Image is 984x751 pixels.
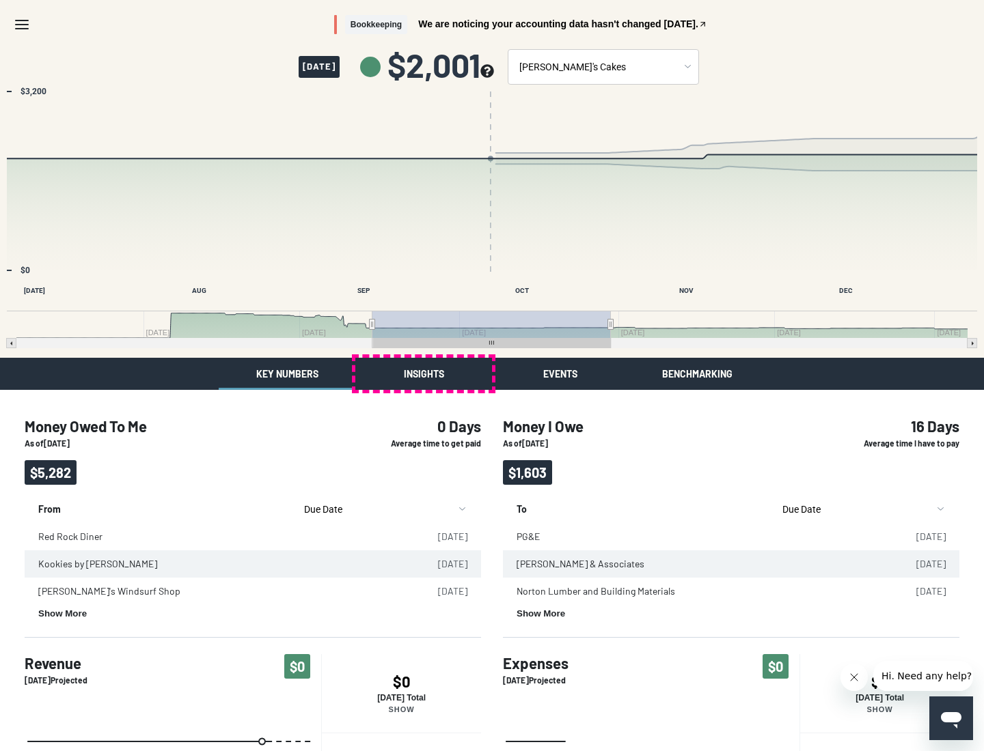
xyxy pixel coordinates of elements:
[405,523,481,550] td: [DATE]
[503,523,883,550] td: PG&E
[299,496,467,523] button: sort by
[405,550,481,578] td: [DATE]
[299,56,340,78] span: [DATE]
[800,705,959,713] p: Show
[25,438,310,449] p: As of [DATE]
[25,417,310,435] h4: Money Owed To Me
[284,654,310,679] span: $0
[322,672,481,690] h4: $0
[883,523,959,550] td: [DATE]
[629,358,765,390] button: Benchmarking
[6,154,974,160] g: Past/Projected Data, series 1 of 4 with 185 data points. Y axis, values. X axis, Time.
[20,266,30,275] text: $0
[322,693,481,703] p: [DATE] Total
[332,417,481,435] h4: 0 Days
[503,460,552,485] span: $1,603
[929,696,973,740] iframe: Button to launch messaging window
[25,460,77,485] span: $5,282
[24,287,45,294] text: [DATE]
[810,438,959,449] p: Average time I have to pay
[334,15,707,35] button: BookkeepingWe are noticing your accounting data hasn't changed [DATE].
[480,64,494,80] button: see more about your cashflow projection
[192,287,206,294] text: AUG
[873,661,973,691] iframe: Message from company
[503,550,883,578] td: [PERSON_NAME] & Associates
[503,654,569,672] h4: Expenses
[322,705,481,713] p: Show
[503,675,569,686] p: [DATE] Projected
[355,358,492,390] button: Insights
[839,287,853,294] text: DEC
[679,287,694,294] text: NOV
[517,608,565,619] button: Show More
[405,578,481,605] td: [DATE]
[810,417,959,435] h4: 16 Days
[503,578,883,605] td: Norton Lumber and Building Materials
[38,608,87,619] button: Show More
[219,358,355,390] button: Key Numbers
[387,48,494,81] span: $2,001
[38,496,285,516] p: From
[883,550,959,578] td: [DATE]
[25,675,87,686] p: [DATE] Projected
[332,438,481,449] p: Average time to get paid
[515,287,529,294] text: OCT
[800,693,959,703] p: [DATE] Total
[259,738,265,744] path: Thursday, Sep 25, 2025, 0. Past/Projected Data.
[883,578,959,605] td: [DATE]
[345,15,407,35] span: Bookkeeping
[800,672,959,690] h4: $0
[20,87,46,96] text: $3,200
[503,438,789,449] p: As of [DATE]
[25,550,405,578] td: Kookies by [PERSON_NAME]
[14,16,30,33] svg: Menu
[357,287,370,294] text: SEP
[840,664,868,691] iframe: Close message
[777,496,946,523] button: sort by
[492,358,629,390] button: Events
[517,496,763,516] p: To
[418,19,698,29] span: We are noticing your accounting data hasn't changed [DATE].
[503,417,789,435] h4: Money I Owe
[25,578,405,605] td: [PERSON_NAME]'s Windsurf Shop
[25,523,405,550] td: Red Rock Diner
[763,654,789,679] span: $0
[25,738,313,744] g: Past/Projected Data, series 1 of 3 with 30 data points.
[25,654,87,672] h4: Revenue
[321,654,481,733] button: $0[DATE] TotalShow
[799,654,959,733] button: $0[DATE] TotalShow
